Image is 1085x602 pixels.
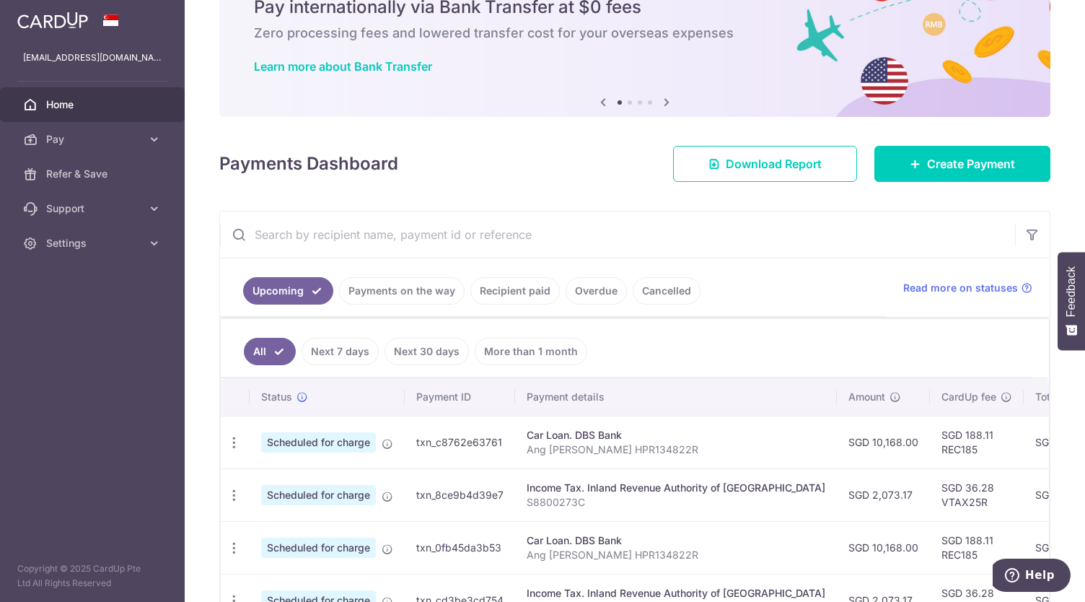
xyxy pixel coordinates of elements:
[930,416,1024,468] td: SGD 188.11 REC185
[46,97,141,112] span: Home
[17,12,88,29] img: CardUp
[1035,390,1083,404] span: Total amt.
[527,442,825,457] p: Ang [PERSON_NAME] HPR134822R
[46,236,141,250] span: Settings
[261,538,376,558] span: Scheduled for charge
[527,428,825,442] div: Car Loan. DBS Bank
[254,25,1016,42] h6: Zero processing fees and lowered transfer cost for your overseas expenses
[837,521,930,574] td: SGD 10,168.00
[566,277,627,305] a: Overdue
[903,281,1018,295] span: Read more on statuses
[903,281,1032,295] a: Read more on statuses
[927,155,1015,173] span: Create Payment
[405,468,515,521] td: txn_8ce9b4d39e7
[837,468,930,521] td: SGD 2,073.17
[219,151,398,177] h4: Payments Dashboard
[930,521,1024,574] td: SGD 188.11 REC185
[527,586,825,601] div: Income Tax. Inland Revenue Authority of [GEOGRAPHIC_DATA]
[261,485,376,505] span: Scheduled for charge
[527,533,825,548] div: Car Loan. DBS Bank
[527,548,825,562] p: Ang [PERSON_NAME] HPR134822R
[46,132,141,147] span: Pay
[1058,252,1085,350] button: Feedback - Show survey
[848,390,885,404] span: Amount
[261,432,376,453] span: Scheduled for charge
[527,481,825,495] div: Income Tax. Inland Revenue Authority of [GEOGRAPHIC_DATA]
[874,146,1050,182] a: Create Payment
[475,338,587,365] a: More than 1 month
[527,495,825,510] p: S8800273C
[261,390,292,404] span: Status
[46,167,141,181] span: Refer & Save
[633,277,700,305] a: Cancelled
[302,338,379,365] a: Next 7 days
[243,277,333,305] a: Upcoming
[837,416,930,468] td: SGD 10,168.00
[470,277,560,305] a: Recipient paid
[405,521,515,574] td: txn_0fb45da3b53
[220,211,1015,258] input: Search by recipient name, payment id or reference
[244,338,296,365] a: All
[673,146,857,182] a: Download Report
[405,378,515,416] th: Payment ID
[23,51,162,65] p: [EMAIL_ADDRESS][DOMAIN_NAME]
[385,338,469,365] a: Next 30 days
[339,277,465,305] a: Payments on the way
[941,390,996,404] span: CardUp fee
[1065,266,1078,317] span: Feedback
[46,201,141,216] span: Support
[254,59,432,74] a: Learn more about Bank Transfer
[515,378,837,416] th: Payment details
[993,559,1071,595] iframe: Opens a widget where you can find more information
[930,468,1024,521] td: SGD 36.28 VTAX25R
[726,155,822,173] span: Download Report
[405,416,515,468] td: txn_c8762e63761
